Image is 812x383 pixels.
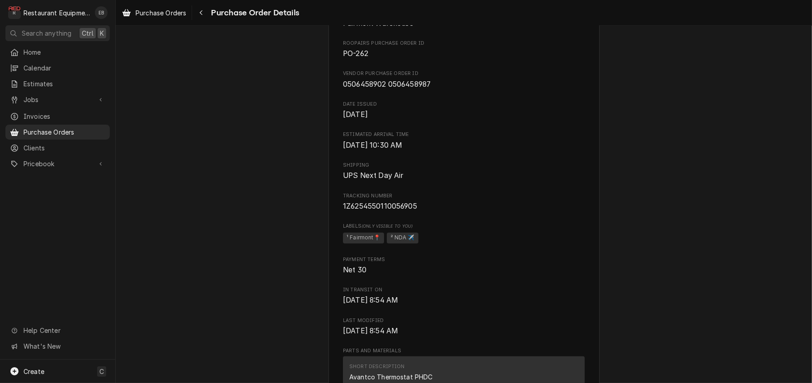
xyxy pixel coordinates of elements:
span: Shipping [343,162,585,169]
a: Go to Help Center [5,323,110,338]
span: Tracking Number [343,201,585,212]
a: Home [5,45,110,60]
span: Last Modified [343,317,585,324]
a: Purchase Orders [5,125,110,140]
span: Jobs [23,95,92,104]
a: Go to What's New [5,339,110,354]
span: PO-262 [343,49,368,58]
span: Date Issued [343,109,585,120]
span: K [100,28,104,38]
div: EB [95,6,108,19]
div: Restaurant Equipment Diagnostics's Avatar [8,6,21,19]
span: Vendor Purchase Order ID [343,79,585,90]
span: Pricebook [23,159,92,168]
span: In Transit On [343,286,585,294]
div: Shipping [343,162,585,181]
span: ¹ Fairmont📍 [343,233,384,243]
span: Ctrl [82,28,94,38]
button: Navigate back [194,5,208,20]
span: Labels [343,223,585,230]
span: Estimated Arrival Time [343,140,585,151]
div: R [8,6,21,19]
a: Go to Jobs [5,92,110,107]
span: Purchase Orders [136,8,186,18]
span: 1Z6254550110056905 [343,202,417,210]
a: Purchase Orders [118,5,190,20]
span: Vendor Purchase Order ID [343,70,585,77]
div: Short Description [349,372,433,382]
div: Emily Bird's Avatar [95,6,108,19]
div: Short Description [349,363,433,381]
div: Vendor Purchase Order ID [343,70,585,89]
span: Fairmont Warehouse [343,19,413,28]
span: Purchase Order Details [208,7,299,19]
span: Clients [23,143,105,153]
span: [DATE] 10:30 AM [343,141,402,149]
span: Help Center [23,326,104,335]
span: Net 30 [343,266,366,274]
span: Invoices [23,112,105,121]
span: Roopairs Purchase Order ID [343,48,585,59]
span: Estimates [23,79,105,89]
div: Date Issued [343,101,585,120]
span: (Only Visible to You) [361,224,413,229]
span: Date Issued [343,101,585,108]
span: [DATE] 8:54 AM [343,296,398,304]
span: Search anything [22,28,71,38]
span: Calendar [23,63,105,73]
span: [DATE] 8:54 AM [343,327,398,335]
div: Roopairs Purchase Order ID [343,40,585,59]
div: Tracking Number [343,192,585,212]
div: Restaurant Equipment Diagnostics [23,8,90,18]
div: Short Description [349,363,405,370]
span: Payment Terms [343,265,585,276]
button: Search anythingCtrlK [5,25,110,41]
span: UPS Next Day Air [343,171,404,180]
span: Payment Terms [343,256,585,263]
span: In Transit On [343,295,585,306]
span: C [99,367,104,376]
div: Payment Terms [343,256,585,276]
div: Estimated Arrival Time [343,131,585,150]
a: Clients [5,140,110,155]
span: Last Modified [343,326,585,336]
span: Shipping [343,170,585,181]
div: In Transit On [343,286,585,306]
span: ² NDA ✈️ [387,233,418,243]
a: Estimates [5,76,110,91]
span: 0506458902 0506458987 [343,80,431,89]
span: Purchase Orders [23,127,105,137]
span: Tracking Number [343,192,585,200]
span: What's New [23,341,104,351]
a: Go to Pricebook [5,156,110,171]
div: Last Modified [343,317,585,336]
a: Calendar [5,61,110,75]
span: Parts and Materials [343,347,585,355]
span: Home [23,47,105,57]
span: Estimated Arrival Time [343,131,585,138]
span: Create [23,368,44,375]
div: [object Object] [343,223,585,245]
span: [object Object] [343,231,585,245]
span: Roopairs Purchase Order ID [343,40,585,47]
a: Invoices [5,109,110,124]
span: [DATE] [343,110,368,119]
